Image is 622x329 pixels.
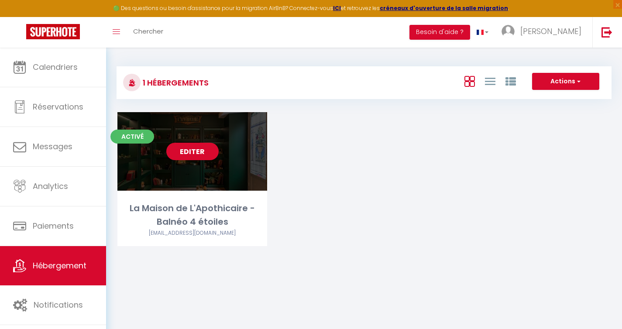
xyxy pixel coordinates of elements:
[33,62,78,72] span: Calendriers
[502,25,515,38] img: ...
[141,73,209,93] h3: 1 Hébergements
[33,260,86,271] span: Hébergement
[7,3,33,30] button: Ouvrir le widget de chat LiveChat
[117,202,267,229] div: La Maison de L'Apothicaire - Balnéo 4 étoiles
[33,141,72,152] span: Messages
[409,25,470,40] button: Besoin d'aide ?
[110,130,154,144] span: Activé
[133,27,163,36] span: Chercher
[333,4,341,12] a: ICI
[34,299,83,310] span: Notifications
[127,17,170,48] a: Chercher
[33,220,74,231] span: Paiements
[485,74,495,88] a: Vue en Liste
[464,74,475,88] a: Vue en Box
[495,17,592,48] a: ... [PERSON_NAME]
[505,74,516,88] a: Vue par Groupe
[532,73,599,90] button: Actions
[33,181,68,192] span: Analytics
[26,24,80,39] img: Super Booking
[33,101,83,112] span: Réservations
[380,4,508,12] a: créneaux d'ouverture de la salle migration
[117,229,267,237] div: Airbnb
[601,27,612,38] img: logout
[520,26,581,37] span: [PERSON_NAME]
[166,143,219,160] a: Editer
